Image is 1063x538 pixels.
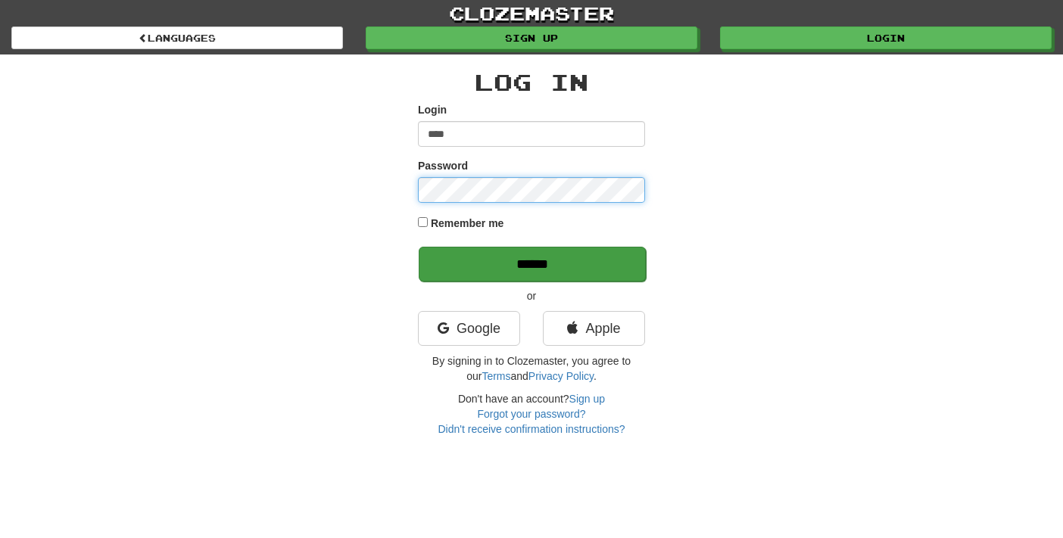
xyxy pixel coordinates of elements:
a: Login [720,26,1052,49]
a: Languages [11,26,343,49]
a: Google [418,311,520,346]
a: Apple [543,311,645,346]
h2: Log In [418,70,645,95]
a: Terms [482,370,510,382]
label: Password [418,158,468,173]
label: Remember me [431,216,504,231]
a: Forgot your password? [477,408,585,420]
p: or [418,288,645,303]
div: Don't have an account? [418,391,645,437]
a: Sign up [366,26,697,49]
a: Sign up [569,393,605,405]
a: Didn't receive confirmation instructions? [438,423,625,435]
p: By signing in to Clozemaster, you agree to our and . [418,353,645,384]
label: Login [418,102,447,117]
a: Privacy Policy [528,370,594,382]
